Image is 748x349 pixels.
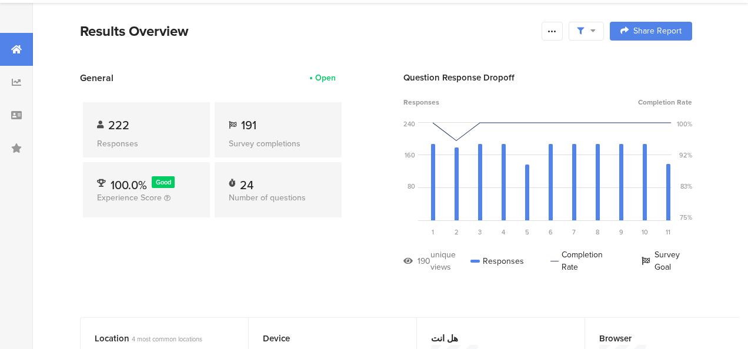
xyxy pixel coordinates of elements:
[549,227,553,237] span: 6
[680,213,692,222] div: 75%
[633,27,682,35] span: Share Report
[403,119,415,129] div: 240
[550,249,615,273] div: Completion Rate
[132,334,202,344] span: 4 most common locations
[430,249,470,273] div: unique views
[525,227,529,237] span: 5
[666,227,670,237] span: 11
[470,249,524,273] div: Responses
[619,227,623,237] span: 9
[596,227,599,237] span: 8
[403,97,439,108] span: Responses
[677,119,692,129] div: 100%
[572,227,576,237] span: 7
[418,255,430,267] div: 190
[80,71,113,85] span: General
[240,176,253,188] div: 24
[241,116,256,134] span: 191
[432,227,434,237] span: 1
[408,182,415,191] div: 80
[229,192,306,204] span: Number of questions
[229,137,328,150] div: Survey completions
[599,332,719,345] div: Browser
[455,227,459,237] span: 2
[95,332,215,345] div: Location
[156,177,171,187] span: Good
[111,176,147,194] span: 100.0%
[642,249,692,273] div: Survey Goal
[478,227,482,237] span: 3
[97,137,196,150] div: Responses
[502,227,505,237] span: 4
[108,116,129,134] span: 222
[431,332,551,345] div: هل انت
[405,150,415,160] div: 160
[263,332,383,345] div: Device
[642,227,648,237] span: 10
[80,21,536,42] div: Results Overview
[315,72,336,84] div: Open
[679,150,692,160] div: 92%
[97,192,162,204] span: Experience Score
[638,97,692,108] span: Completion Rate
[403,71,692,84] div: Question Response Dropoff
[680,182,692,191] div: 83%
